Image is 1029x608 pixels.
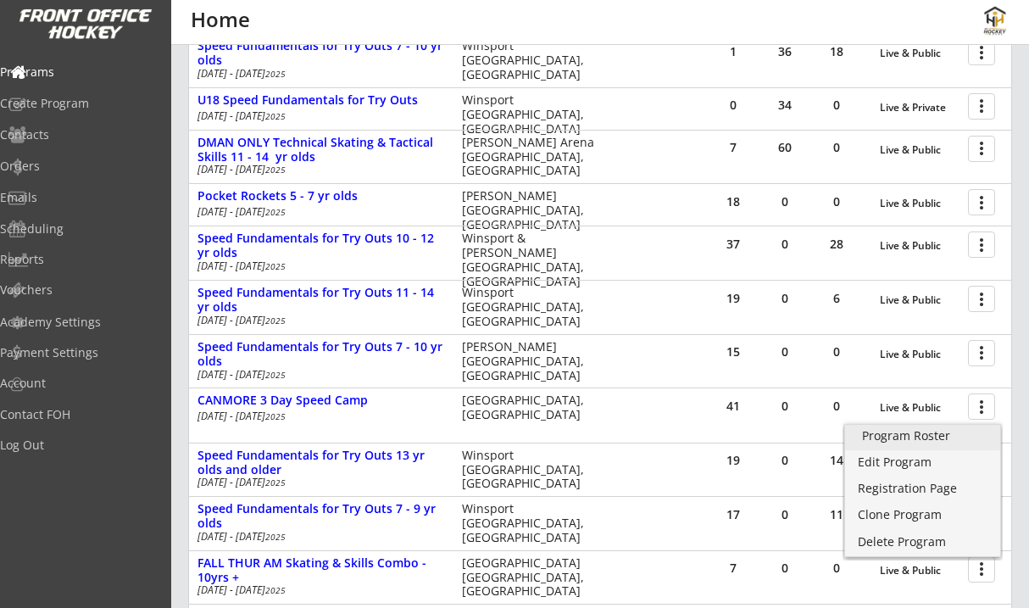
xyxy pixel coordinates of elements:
[197,69,439,79] div: [DATE] - [DATE]
[968,189,995,215] button: more_vert
[968,286,995,312] button: more_vert
[708,99,759,111] div: 0
[708,346,759,358] div: 15
[265,315,286,326] em: 2025
[845,451,1000,477] a: Edit Program
[845,425,1000,450] a: Program Roster
[197,39,444,68] div: Speed Fundamentals for Try Outs 7 - 10 yr olds
[759,99,810,111] div: 34
[811,293,862,304] div: 6
[265,260,286,272] em: 2025
[759,455,810,466] div: 0
[880,198,959,209] div: Live & Public
[811,238,862,250] div: 28
[462,189,595,231] div: [PERSON_NAME][GEOGRAPHIC_DATA], [GEOGRAPHIC_DATA]
[197,136,444,165] div: DMAN ONLY Technical Skating & Tactical Skills 11 - 14 yr olds
[462,340,595,382] div: [PERSON_NAME] [GEOGRAPHIC_DATA], [GEOGRAPHIC_DATA]
[811,142,862,153] div: 0
[880,349,959,360] div: Live & Public
[811,99,862,111] div: 0
[759,509,810,521] div: 0
[462,39,595,81] div: Winsport [GEOGRAPHIC_DATA], [GEOGRAPHIC_DATA]
[759,293,810,304] div: 0
[462,286,595,328] div: Winsport [GEOGRAPHIC_DATA], [GEOGRAPHIC_DATA]
[968,340,995,366] button: more_vert
[811,455,862,466] div: 14
[197,502,444,531] div: Speed Fundamentals for Try Outs 7 - 9 yr olds
[265,164,286,176] em: 2025
[265,206,286,218] em: 2025
[197,585,439,595] div: [DATE] - [DATE]
[968,231,995,258] button: more_vert
[265,110,286,122] em: 2025
[708,509,759,521] div: 17
[197,165,439,175] div: [DATE] - [DATE]
[811,46,862,58] div: 18
[845,477,1000,503] a: Registration Page
[862,430,983,442] div: Program Roster
[197,449,444,477] div: Speed Fundamentals for Try Outs 13 yr olds and older
[708,196,759,208] div: 18
[197,207,439,217] div: [DATE] - [DATE]
[968,556,995,583] button: more_vert
[708,142,759,153] div: 7
[858,509,987,521] div: Clone Program
[197,189,444,204] div: Pocket Rockets 5 - 7 yr olds
[197,261,439,271] div: [DATE] - [DATE]
[462,393,595,422] div: [GEOGRAPHIC_DATA], [GEOGRAPHIC_DATA]
[880,102,959,114] div: Live & Private
[811,509,862,521] div: 11
[968,136,995,162] button: more_vert
[265,410,286,422] em: 2025
[197,93,444,108] div: U18 Speed Fundamentals for Try Outs
[759,142,810,153] div: 60
[880,294,959,306] div: Live & Public
[968,93,995,120] button: more_vert
[811,400,862,412] div: 0
[462,449,595,491] div: Winsport [GEOGRAPHIC_DATA], [GEOGRAPHIC_DATA]
[197,411,439,421] div: [DATE] - [DATE]
[462,136,595,178] div: [PERSON_NAME] Arena [GEOGRAPHIC_DATA], [GEOGRAPHIC_DATA]
[265,369,286,381] em: 2025
[858,456,987,468] div: Edit Program
[880,47,959,59] div: Live & Public
[197,286,444,315] div: Speed Fundamentals for Try Outs 11 - 14 yr olds
[880,240,959,252] div: Live & Public
[265,584,286,596] em: 2025
[858,482,987,494] div: Registration Page
[968,393,995,420] button: more_vert
[462,93,595,136] div: Winsport [GEOGRAPHIC_DATA], [GEOGRAPHIC_DATA]
[811,196,862,208] div: 0
[197,393,444,408] div: CANMORE 3 Day Speed Camp
[880,402,959,414] div: Live & Public
[708,46,759,58] div: 1
[197,111,439,121] div: [DATE] - [DATE]
[462,502,595,544] div: Winsport [GEOGRAPHIC_DATA], [GEOGRAPHIC_DATA]
[197,532,439,542] div: [DATE] - [DATE]
[265,477,286,488] em: 2025
[265,68,286,80] em: 2025
[462,556,595,599] div: [GEOGRAPHIC_DATA] [GEOGRAPHIC_DATA], [GEOGRAPHIC_DATA]
[811,346,862,358] div: 0
[708,238,759,250] div: 37
[462,231,595,288] div: Winsport & [PERSON_NAME][GEOGRAPHIC_DATA], [GEOGRAPHIC_DATA]
[858,536,987,548] div: Delete Program
[197,340,444,369] div: Speed Fundamentals for Try Outs 7 - 10 yr olds
[197,370,439,380] div: [DATE] - [DATE]
[759,562,810,574] div: 0
[197,315,439,326] div: [DATE] - [DATE]
[759,400,810,412] div: 0
[197,477,439,488] div: [DATE] - [DATE]
[880,144,959,156] div: Live & Public
[197,231,444,260] div: Speed Fundamentals for Try Outs 10 - 12 yr olds
[708,562,759,574] div: 7
[197,556,444,585] div: FALL THUR AM Skating & Skills Combo - 10yrs +
[759,346,810,358] div: 0
[880,565,959,577] div: Live & Public
[708,400,759,412] div: 41
[708,293,759,304] div: 19
[968,39,995,65] button: more_vert
[811,562,862,574] div: 0
[708,455,759,466] div: 19
[759,196,810,208] div: 0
